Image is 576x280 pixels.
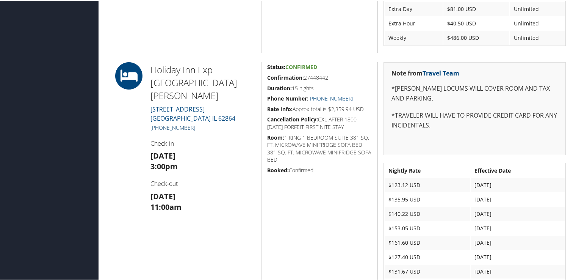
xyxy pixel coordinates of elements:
th: Effective Date [471,163,565,177]
strong: Note from [391,68,459,77]
h5: Confirmed [267,166,372,173]
strong: [DATE] [150,190,175,201]
td: [DATE] [471,178,565,191]
td: $81.00 USD [443,2,509,15]
strong: Rate Info: [267,105,293,112]
h5: Approx total is $2,359.94 USD [267,105,372,112]
a: [PHONE_NUMBER] [150,123,195,131]
td: Extra Hour [385,16,442,30]
td: [DATE] [471,221,565,234]
span: Confirmed [285,63,317,70]
td: Weekly [385,30,442,44]
td: $153.05 USD [385,221,470,234]
h5: 27448442 [267,73,372,81]
strong: Confirmation: [267,73,304,80]
td: $123.12 USD [385,178,470,191]
p: *[PERSON_NAME] LOCUMS WILL COVER ROOM AND TAX AND PARKING. [391,83,558,102]
strong: Phone Number: [267,94,308,101]
td: [DATE] [471,235,565,249]
td: $161.60 USD [385,235,470,249]
td: $135.95 USD [385,192,470,206]
td: Unlimited [510,2,565,15]
h5: 15 nights [267,84,372,91]
td: $131.67 USD [385,264,470,278]
strong: Status: [267,63,285,70]
th: Nightly Rate [385,163,470,177]
strong: Room: [267,133,284,140]
td: $140.22 USD [385,206,470,220]
h5: CXL AFTER 1800 [DATE] FORFEIT FIRST NITE STAY [267,115,372,130]
a: [PHONE_NUMBER] [308,94,353,101]
h5: 1 KING 1 BEDROOM SUITE 381 SQ. FT. MICROWAVE MINIFRIDGE SOFA BED 381 SQ. FT. MICROWAVE MINIFRIDGE... [267,133,372,163]
strong: Duration: [267,84,292,91]
td: Unlimited [510,30,565,44]
td: Unlimited [510,16,565,30]
td: Extra Day [385,2,442,15]
a: Travel Team [423,68,459,77]
a: [STREET_ADDRESS][GEOGRAPHIC_DATA] IL 62864 [150,104,235,122]
h4: Check-out [150,179,255,187]
td: [DATE] [471,206,565,220]
strong: 11:00am [150,201,182,211]
strong: Booked: [267,166,289,173]
strong: 3:00pm [150,160,178,171]
td: [DATE] [471,250,565,263]
strong: Cancellation Policy: [267,115,318,122]
td: [DATE] [471,264,565,278]
td: [DATE] [471,192,565,206]
p: *TRAVELER WILL HAVE TO PROVIDE CREDIT CARD FOR ANY INCIDENTALS. [391,110,558,129]
strong: [DATE] [150,150,175,160]
td: $127.40 USD [385,250,470,263]
td: $486.00 USD [443,30,509,44]
h2: Holiday Inn Exp [GEOGRAPHIC_DATA][PERSON_NAME] [150,63,255,101]
h4: Check-in [150,138,255,147]
td: $40.50 USD [443,16,509,30]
